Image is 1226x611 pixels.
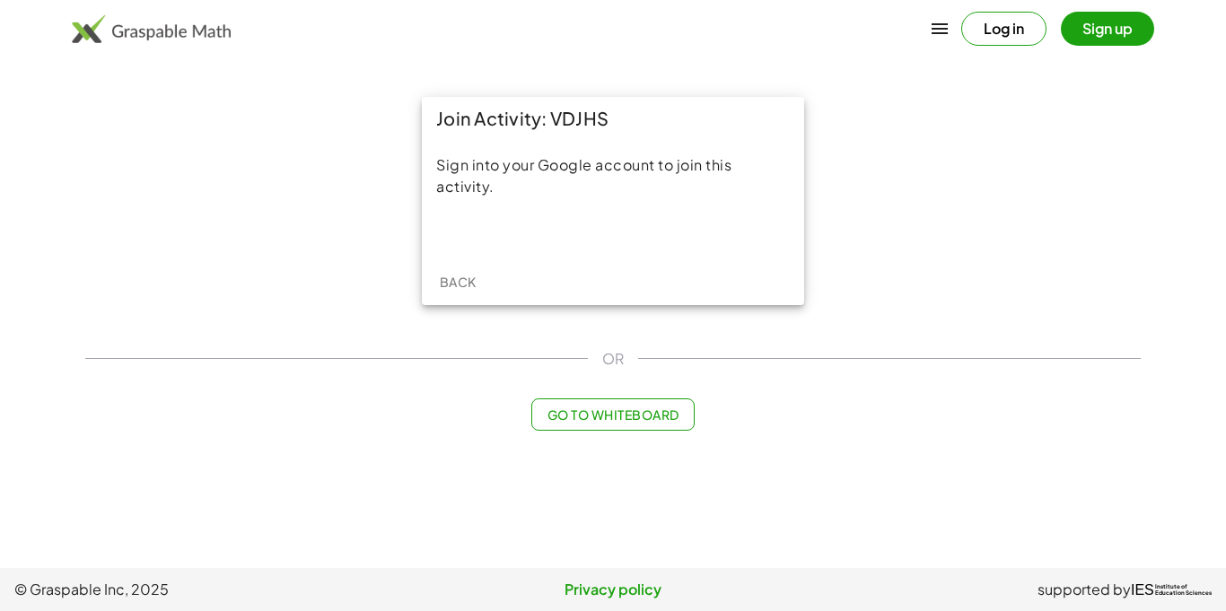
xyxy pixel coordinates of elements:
span: IES [1131,581,1154,598]
button: Log in [961,12,1046,46]
div: Join Activity: VDJHS [422,97,804,140]
span: Institute of Education Sciences [1155,584,1212,597]
a: Privacy policy [414,579,813,600]
button: Go to Whiteboard [531,398,694,431]
button: Back [429,266,486,298]
span: OR [602,348,624,370]
span: Back [439,274,476,290]
span: Go to Whiteboard [547,406,679,423]
button: Sign up [1061,12,1154,46]
span: © Graspable Inc, 2025 [14,579,414,600]
span: supported by [1038,579,1131,600]
a: IESInstitute ofEducation Sciences [1131,579,1212,600]
div: Sign into your Google account to join this activity. [436,154,790,197]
